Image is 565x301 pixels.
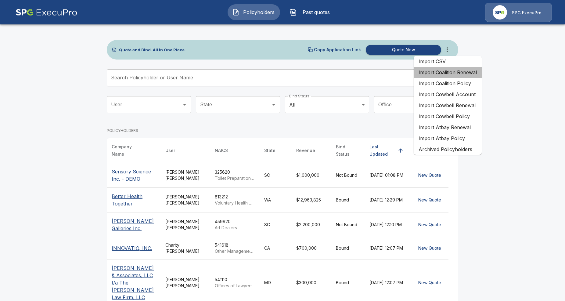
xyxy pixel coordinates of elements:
label: Bind Status [289,93,309,99]
p: Copy Application Link [314,48,361,52]
div: All [285,96,369,113]
img: Policyholders Icon [232,9,239,16]
p: Better Health Together [112,193,156,207]
p: Voluntary Health Organizations [215,200,254,206]
div: 325620 [215,169,254,181]
td: $1,000,000 [291,163,331,188]
div: 541110 [215,277,254,289]
div: User [165,147,175,154]
td: $700,000 [291,237,331,259]
div: Revenue [296,147,315,154]
div: 813212 [215,194,254,206]
p: Art Dealers [215,225,254,231]
p: Other Management Consulting Services [215,248,254,254]
div: [PERSON_NAME] [PERSON_NAME] [165,169,205,181]
td: CA [259,237,291,259]
a: Import CSV [414,56,482,67]
div: [PERSON_NAME] [PERSON_NAME] [165,219,205,231]
a: Import Coalition Policy [414,78,482,89]
td: SC [259,212,291,237]
button: more [441,44,453,56]
td: Not Bound [331,163,365,188]
td: [DATE] 12:07 PM [365,237,411,259]
img: Agency Icon [493,5,507,20]
div: 541618 [215,242,254,254]
div: [PERSON_NAME] [PERSON_NAME] [165,194,205,206]
div: 459920 [215,219,254,231]
button: Past quotes IconPast quotes [285,4,337,20]
p: POLICYHOLDERS [107,128,138,133]
button: New Quote [416,243,444,254]
button: Open [180,100,189,109]
td: Not Bound [331,212,365,237]
td: [DATE] 01:08 PM [365,163,411,188]
button: Policyholders IconPolicyholders [228,4,280,20]
a: Import Cowbell Renewal [414,100,482,111]
td: Bound [331,188,365,212]
div: [PERSON_NAME] [PERSON_NAME] [165,277,205,289]
p: Sensory Science Inc. - DEMO [112,168,156,183]
span: Policyholders [242,9,275,16]
span: Past quotes [299,9,333,16]
td: $2,200,000 [291,212,331,237]
button: Open [269,100,278,109]
button: New Quote [416,194,444,206]
a: Import Coalition Renewal [414,67,482,78]
div: Last Updated [369,143,395,158]
a: Import Cowbell Policy [414,111,482,122]
p: SPG ExecuPro [512,10,542,16]
a: Archived Policyholders [414,144,482,155]
img: Past quotes Icon [290,9,297,16]
p: Offices of Lawyers [215,283,254,289]
p: INNOVATIO, INC. [112,245,152,252]
td: $12,963,825 [291,188,331,212]
div: State [264,147,275,154]
div: NAICS [215,147,228,154]
td: [DATE] 12:10 PM [365,212,411,237]
td: WA [259,188,291,212]
a: Agency IconSPG ExecuPro [485,3,552,22]
div: Company Name [112,143,145,158]
button: New Quote [416,219,444,230]
td: Bound [331,237,365,259]
p: Toilet Preparation Manufacturing [215,175,254,181]
a: Import Atbay Policy [414,133,482,144]
p: [PERSON_NAME] & Associates, LLC t/a The [PERSON_NAME] Law Firm, LLC [112,264,156,301]
th: Bind Status [331,138,365,163]
button: Quote Now [366,45,441,55]
td: [DATE] 12:29 PM [365,188,411,212]
p: Quote and Bind. All in One Place. [119,48,186,52]
a: Quote Now [363,45,441,55]
img: AA Logo [16,3,77,22]
a: Import Atbay Renewal [414,122,482,133]
button: New Quote [416,170,444,181]
button: New Quote [416,277,444,288]
a: Import Cowbell Account [414,89,482,100]
p: [PERSON_NAME] Galleries Inc. [112,217,156,232]
td: SC [259,163,291,188]
div: Charity [PERSON_NAME] [165,242,205,254]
